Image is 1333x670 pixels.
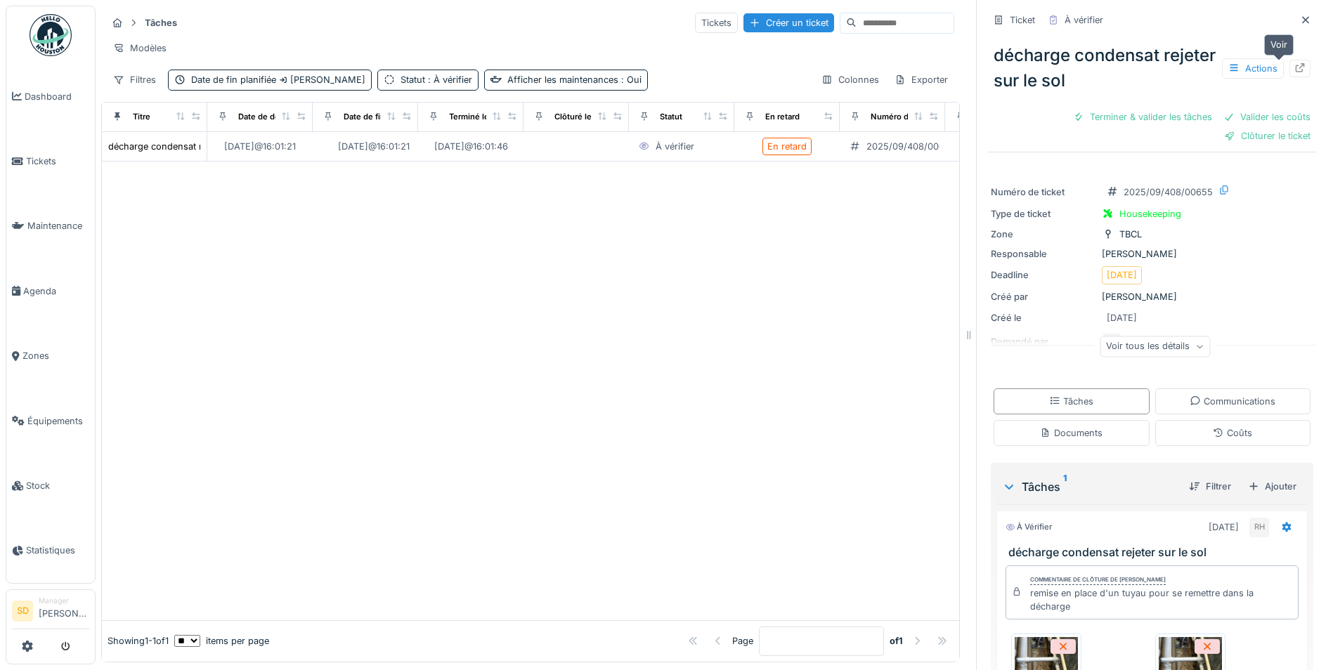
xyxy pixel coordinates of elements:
[1002,478,1178,495] div: Tâches
[618,74,642,85] span: : Oui
[174,634,269,648] div: items per page
[6,388,95,453] a: Équipements
[767,140,807,153] div: En retard
[888,70,954,90] div: Exporter
[224,140,296,153] div: [DATE] @ 16:01:21
[6,453,95,518] a: Stock
[107,70,162,90] div: Filtres
[991,207,1096,221] div: Type de ticket
[991,290,1313,303] div: [PERSON_NAME]
[815,70,885,90] div: Colonnes
[39,596,89,626] li: [PERSON_NAME]
[991,247,1096,261] div: Responsable
[108,140,268,153] div: décharge condensat rejeter sur le sol
[991,247,1313,261] div: [PERSON_NAME]
[1190,395,1275,408] div: Communications
[6,518,95,583] a: Statistiques
[434,140,508,153] div: [DATE] @ 16:01:46
[1030,586,1292,613] div: remise en place d'un tuyau pour se remettre dans la décharge
[6,258,95,323] a: Agenda
[26,479,89,492] span: Stock
[1119,228,1142,241] div: TBCL
[108,634,169,648] div: Showing 1 - 1 of 1
[991,268,1096,282] div: Deadline
[1006,521,1052,533] div: À vérifier
[1249,518,1269,537] div: RH
[1010,13,1035,27] div: Ticket
[1100,336,1210,357] div: Voir tous les détails
[26,544,89,557] span: Statistiques
[6,64,95,129] a: Dashboard
[1183,477,1237,496] div: Filtrer
[1067,107,1218,126] div: Terminer & valider les tâches
[1209,520,1239,534] div: [DATE]
[554,111,592,123] div: Clôturé le
[1008,546,1301,559] h3: décharge condensat rejeter sur le sol
[191,73,365,86] div: Date de fin planifiée
[991,290,1096,303] div: Créé par
[1049,395,1093,408] div: Tâches
[6,194,95,258] a: Maintenance
[338,140,410,153] div: [DATE] @ 16:01:21
[991,228,1096,241] div: Zone
[6,129,95,193] a: Tickets
[1218,107,1316,126] div: Valider les coûts
[991,311,1096,324] div: Créé le
[1063,478,1067,495] sup: 1
[1242,477,1302,496] div: Ajouter
[866,140,956,153] div: 2025/09/408/00655
[1218,126,1316,145] div: Clôturer le ticket
[1264,34,1294,55] div: Voir
[871,111,937,123] div: Numéro de ticket
[449,111,489,123] div: Terminé le
[1040,426,1103,440] div: Documents
[26,155,89,168] span: Tickets
[743,13,834,32] div: Créer un ticket
[238,111,327,123] div: Date de début planifiée
[732,634,753,648] div: Page
[425,74,472,85] span: : À vérifier
[1107,268,1137,282] div: [DATE]
[344,111,420,123] div: Date de fin planifiée
[27,414,89,428] span: Équipements
[30,14,72,56] img: Badge_color-CXgf-gQk.svg
[6,324,95,388] a: Zones
[988,37,1316,99] div: décharge condensat rejeter sur le sol
[1119,207,1181,221] div: Housekeeping
[656,140,694,153] div: À vérifier
[1124,185,1213,199] div: 2025/09/408/00655
[22,349,89,362] span: Zones
[660,111,682,123] div: Statut
[133,111,150,123] div: Titre
[1222,58,1284,79] div: Actions
[23,284,89,298] span: Agenda
[139,16,183,29] strong: Tâches
[25,90,89,103] span: Dashboard
[27,219,89,232] span: Maintenance
[1065,13,1103,27] div: À vérifier
[12,600,33,622] li: SD
[991,185,1096,199] div: Numéro de ticket
[1213,426,1252,440] div: Coûts
[1030,575,1166,585] div: Commentaire de clôture de [PERSON_NAME]
[1107,311,1137,324] div: [DATE]
[401,73,472,86] div: Statut
[507,73,642,86] div: Afficher les maintenances
[765,111,800,123] div: En retard
[107,38,173,58] div: Modèles
[276,74,365,85] span: [PERSON_NAME]
[890,634,903,648] strong: of 1
[12,596,89,629] a: SD Manager[PERSON_NAME]
[39,596,89,606] div: Manager
[695,13,738,33] div: Tickets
